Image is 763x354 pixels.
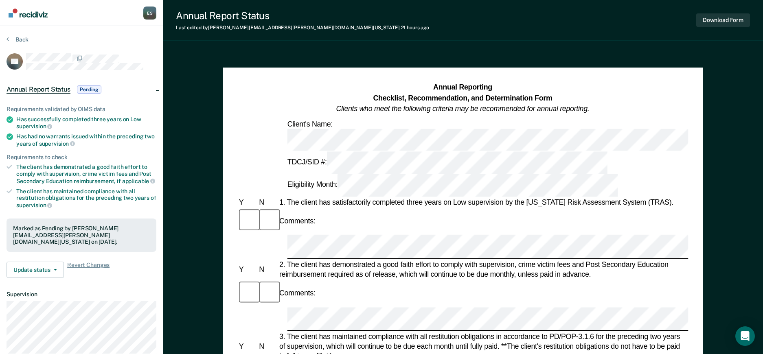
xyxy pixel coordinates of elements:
span: Annual Report Status [7,85,70,94]
span: applicable [122,178,155,184]
div: 1. The client has satisfactorily completed three years on Low supervision by the [US_STATE] Risk ... [278,197,688,207]
button: Update status [7,262,64,278]
div: The client has maintained compliance with all restitution obligations for the preceding two years of [16,188,156,209]
span: supervision [16,202,52,208]
div: Annual Report Status [176,10,429,22]
div: Requirements validated by OIMS data [7,106,156,113]
em: Clients who meet the following criteria may be recommended for annual reporting. [336,105,590,113]
div: N [258,264,278,274]
div: E S [143,7,156,20]
div: Open Intercom Messenger [735,326,755,346]
div: TDCJ/SID #: [286,152,609,174]
span: Revert Changes [67,262,110,278]
strong: Checklist, Recommendation, and Determination Form [373,94,553,102]
button: Back [7,36,29,43]
span: Pending [77,85,101,94]
div: Has successfully completed three years on Low [16,116,156,130]
img: Recidiviz [9,9,48,17]
div: Last edited by [PERSON_NAME][EMAIL_ADDRESS][PERSON_NAME][DOMAIN_NAME][US_STATE] [176,25,429,31]
div: N [258,342,278,352]
div: Requirements to check [7,154,156,161]
button: Download Form [696,13,750,27]
div: N [258,197,278,207]
div: Y [237,264,258,274]
dt: Supervision [7,291,156,298]
span: supervision [39,140,75,147]
span: 21 hours ago [401,25,430,31]
div: Y [237,197,258,207]
button: Profile dropdown button [143,7,156,20]
div: Has had no warrants issued within the preceding two years of [16,133,156,147]
span: supervision [16,123,52,129]
div: The client has demonstrated a good faith effort to comply with supervision, crime victim fees and... [16,164,156,184]
div: Eligibility Month: [286,174,620,197]
div: Marked as Pending by [PERSON_NAME][EMAIL_ADDRESS][PERSON_NAME][DOMAIN_NAME][US_STATE] on [DATE]. [13,225,150,245]
div: Comments: [278,288,317,298]
div: 2. The client has demonstrated a good faith effort to comply with supervision, crime victim fees ... [278,260,688,279]
div: Y [237,342,258,352]
strong: Annual Reporting [434,83,493,91]
div: Comments: [278,216,317,226]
